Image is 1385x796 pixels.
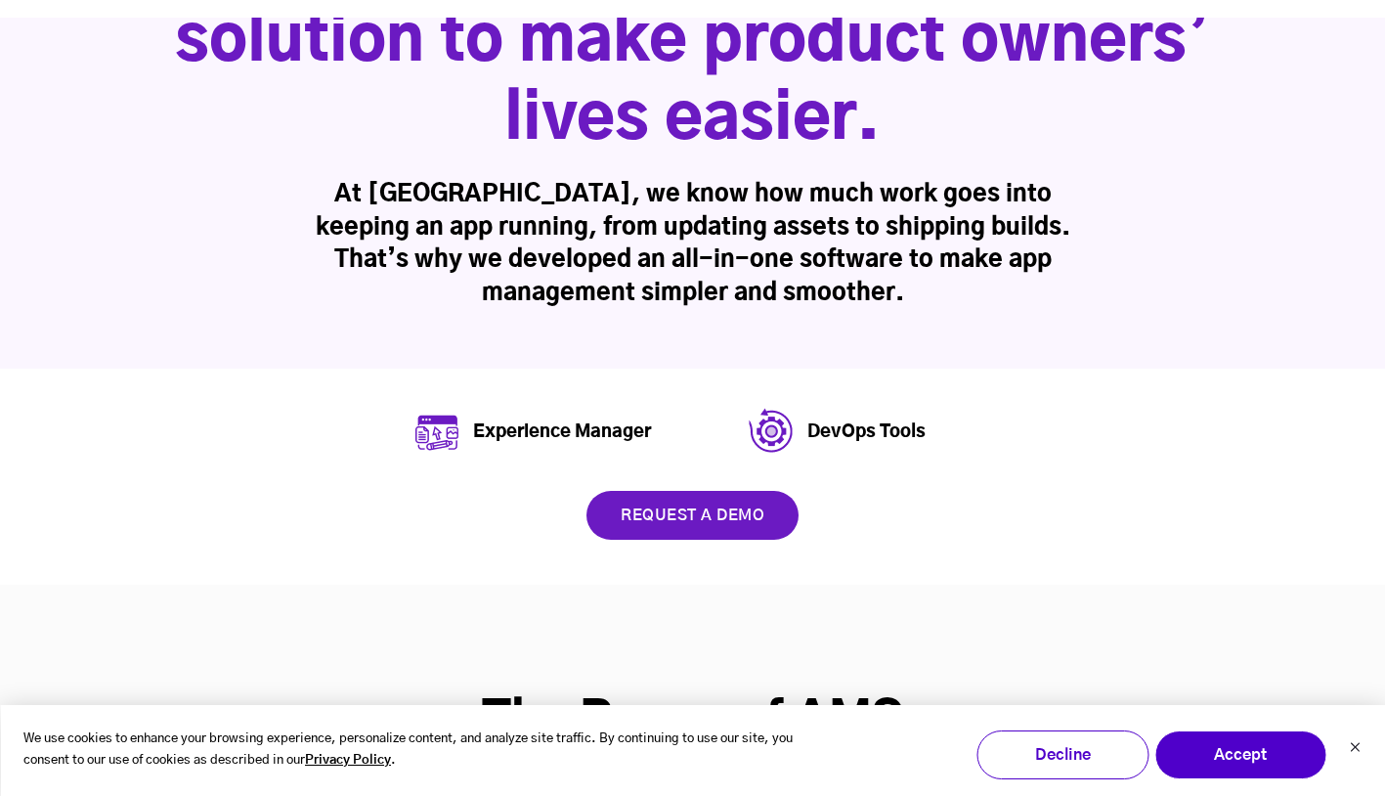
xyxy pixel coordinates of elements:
[749,408,793,457] img: Group 817-2
[65,692,1320,751] h2: The Power of AMS
[305,750,391,773] a: Privacy Policy
[23,729,807,774] p: We use cookies to enhance your browsing experience, personalize content, and analyze site traffic...
[316,179,1070,310] h3: At [GEOGRAPHIC_DATA], we know how much work goes into keeping an app running, from updating asset...
[415,415,458,451] img: Group (2)-2
[586,491,799,540] a: request a demo
[1154,730,1326,779] button: Accept
[1349,739,1361,760] button: Dismiss cookie banner
[473,423,651,441] a: Experience Manager
[807,423,926,441] a: DevOps Tools
[976,730,1148,779] button: Decline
